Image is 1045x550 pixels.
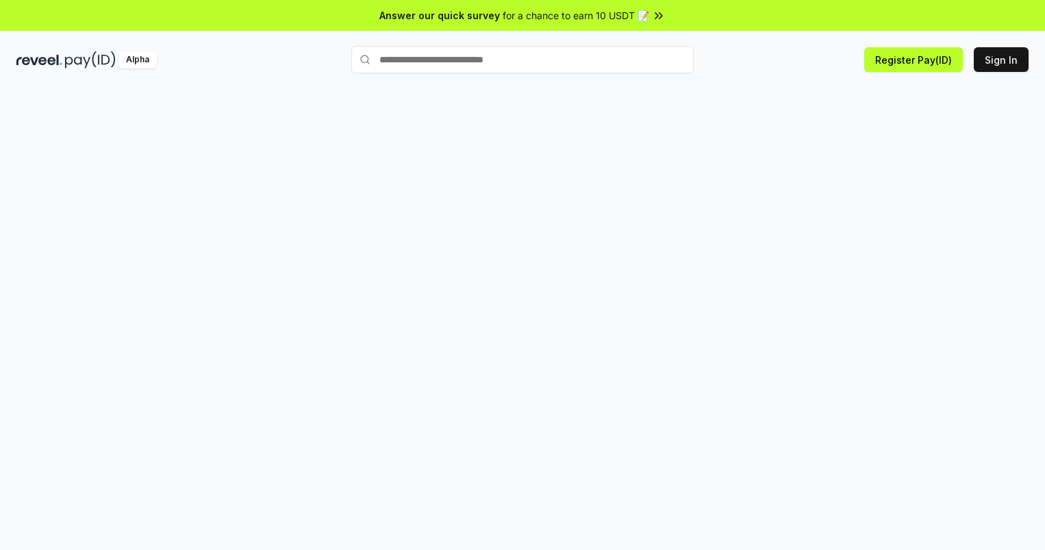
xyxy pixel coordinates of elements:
[118,51,157,68] div: Alpha
[974,47,1029,72] button: Sign In
[503,8,649,23] span: for a chance to earn 10 USDT 📝
[65,51,116,68] img: pay_id
[864,47,963,72] button: Register Pay(ID)
[379,8,500,23] span: Answer our quick survey
[16,51,62,68] img: reveel_dark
